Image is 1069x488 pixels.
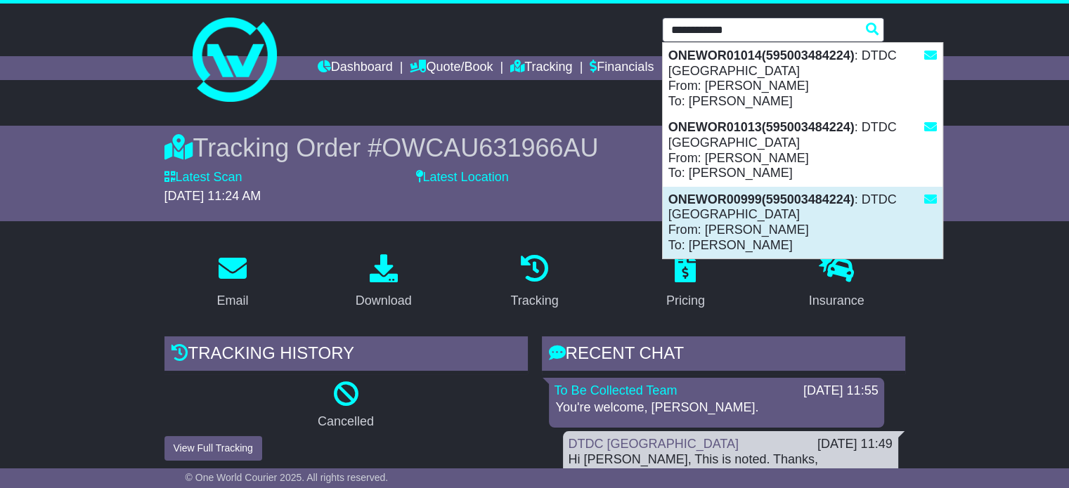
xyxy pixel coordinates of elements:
[668,192,855,206] strong: ONEWOR00999(595003484224)
[817,437,893,452] div: [DATE] 11:49
[803,383,879,399] div: [DATE] 11:55
[416,170,509,185] label: Latest Location
[555,383,678,397] a: To Be Collected Team
[216,291,248,310] div: Email
[207,249,257,315] a: Email
[410,56,493,80] a: Quote/Book
[569,452,893,482] div: Hi [PERSON_NAME], This is noted. Thanks, [PERSON_NAME]
[663,187,942,258] div: : DTDC [GEOGRAPHIC_DATA] From: [PERSON_NAME] To: [PERSON_NAME]
[510,291,558,310] div: Tracking
[164,414,528,430] p: Cancelled
[186,472,389,483] span: © One World Courier 2025. All rights reserved.
[382,133,598,162] span: OWCAU631966AU
[809,291,864,310] div: Insurance
[164,336,528,374] div: Tracking history
[164,436,262,461] button: View Full Tracking
[542,336,905,374] div: RECENT CHAT
[800,249,874,315] a: Insurance
[356,291,412,310] div: Download
[668,120,855,134] strong: ONEWOR01013(595003484224)
[164,133,905,163] div: Tracking Order #
[590,56,654,80] a: Financials
[663,114,942,186] div: : DTDC [GEOGRAPHIC_DATA] From: [PERSON_NAME] To: [PERSON_NAME]
[657,249,714,315] a: Pricing
[668,48,855,62] strong: ONEWOR01014(595003484224)
[663,43,942,114] div: : DTDC [GEOGRAPHIC_DATA] From: [PERSON_NAME] To: [PERSON_NAME]
[318,56,393,80] a: Dashboard
[346,249,421,315] a: Download
[501,249,567,315] a: Tracking
[569,437,739,451] a: DTDC [GEOGRAPHIC_DATA]
[164,170,242,185] label: Latest Scan
[556,400,877,416] p: You're welcome, [PERSON_NAME].
[164,189,261,203] span: [DATE] 11:24 AM
[510,56,572,80] a: Tracking
[666,291,705,310] div: Pricing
